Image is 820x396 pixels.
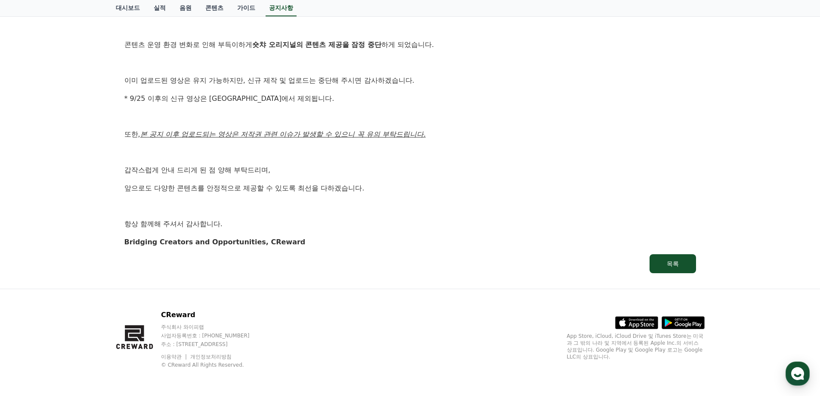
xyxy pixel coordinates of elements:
span: 설정 [133,286,143,293]
p: 콘텐츠 운영 환경 변화로 인해 부득이하게 하게 되었습니다. [124,39,696,50]
a: 이용약관 [161,354,188,360]
a: 설정 [111,273,165,295]
p: * 9/25 이후의 신규 영상은 [GEOGRAPHIC_DATA]에서 제외됩니다. [124,93,696,104]
button: 목록 [650,254,696,273]
p: CReward [161,310,266,320]
p: 주소 : [STREET_ADDRESS] [161,341,266,348]
p: 또한, [124,129,696,140]
span: 대화 [79,287,89,293]
a: 대화 [57,273,111,295]
p: 항상 함께해 주셔서 감사합니다. [124,218,696,230]
p: © CReward All Rights Reserved. [161,362,266,368]
p: 사업자등록번호 : [PHONE_NUMBER] [161,332,266,339]
a: 개인정보처리방침 [190,354,232,360]
a: 홈 [3,273,57,295]
span: 홈 [27,286,32,293]
p: 앞으로도 다양한 콘텐츠를 안정적으로 제공할 수 있도록 최선을 다하겠습니다. [124,183,696,194]
u: 본 공지 이후 업로드되는 영상은 저작권 관련 이슈가 발생할 수 있으니 꼭 유의 부탁드립니다. [140,130,426,138]
div: 목록 [667,259,679,268]
strong: Bridging Creators and Opportunities, CReward [124,238,306,246]
a: 목록 [124,254,696,273]
p: 이미 업로드된 영상은 유지 가능하지만, 신규 제작 및 업로드는 중단해 주시면 감사하겠습니다. [124,75,696,86]
p: App Store, iCloud, iCloud Drive 및 iTunes Store는 미국과 그 밖의 나라 및 지역에서 등록된 Apple Inc.의 서비스 상표입니다. Goo... [567,333,705,360]
strong: 숏챠 오리지널의 콘텐츠 제공을 잠정 중단 [252,41,381,49]
p: 주식회사 와이피랩 [161,324,266,331]
p: 갑작스럽게 안내 드리게 된 점 양해 부탁드리며, [124,165,696,176]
